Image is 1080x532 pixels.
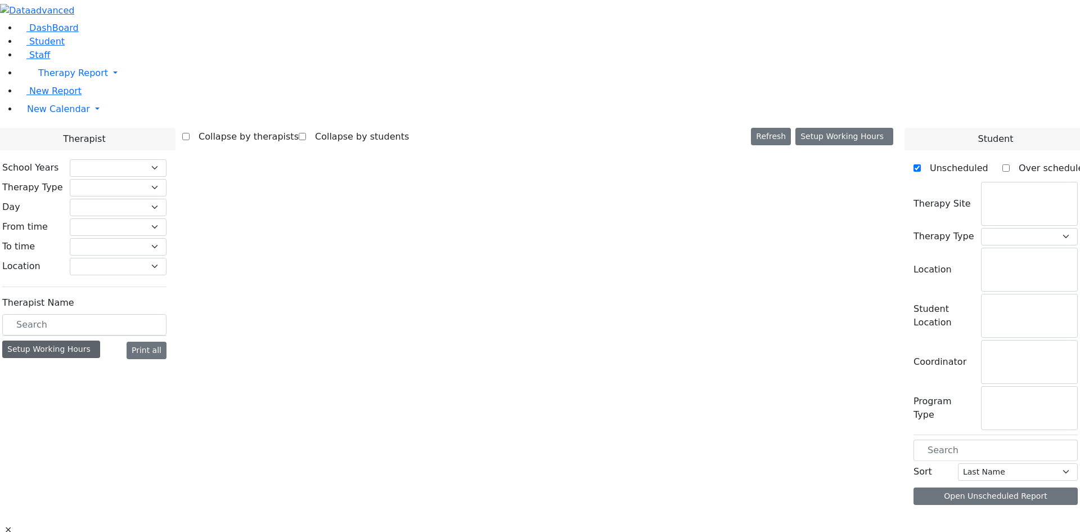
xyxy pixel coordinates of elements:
[18,23,79,33] a: DashBoard
[913,465,932,479] label: Sort
[913,230,974,243] label: Therapy Type
[63,132,105,146] span: Therapist
[18,62,1080,84] a: Therapy Report
[18,86,82,96] a: New Report
[38,68,108,78] span: Therapy Report
[2,240,35,253] label: To time
[2,260,40,273] label: Location
[978,132,1013,146] span: Student
[29,86,82,96] span: New Report
[913,440,1078,461] input: Search
[913,302,974,329] label: Student Location
[190,128,299,146] label: Collapse by therapists
[795,128,893,145] button: Setup Working Hours
[2,161,58,175] label: School Years
[27,104,90,114] span: New Calendar
[29,50,50,60] span: Staff
[2,220,48,234] label: From time
[921,159,988,177] label: Unscheduled
[913,263,952,276] label: Location
[29,23,79,33] span: DashBoard
[913,355,966,369] label: Coordinator
[306,128,409,146] label: Collapse by students
[2,296,74,310] label: Therapist Name
[2,200,20,214] label: Day
[913,395,974,422] label: Program Type
[751,128,791,145] button: Refresh
[127,342,166,359] button: Print all
[2,341,100,358] div: Setup Working Hours
[18,36,65,47] a: Student
[2,314,166,336] input: Search
[18,98,1080,120] a: New Calendar
[913,488,1078,505] button: Open Unscheduled Report
[2,181,63,194] label: Therapy Type
[913,197,971,211] label: Therapy Site
[18,50,50,60] a: Staff
[29,36,65,47] span: Student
